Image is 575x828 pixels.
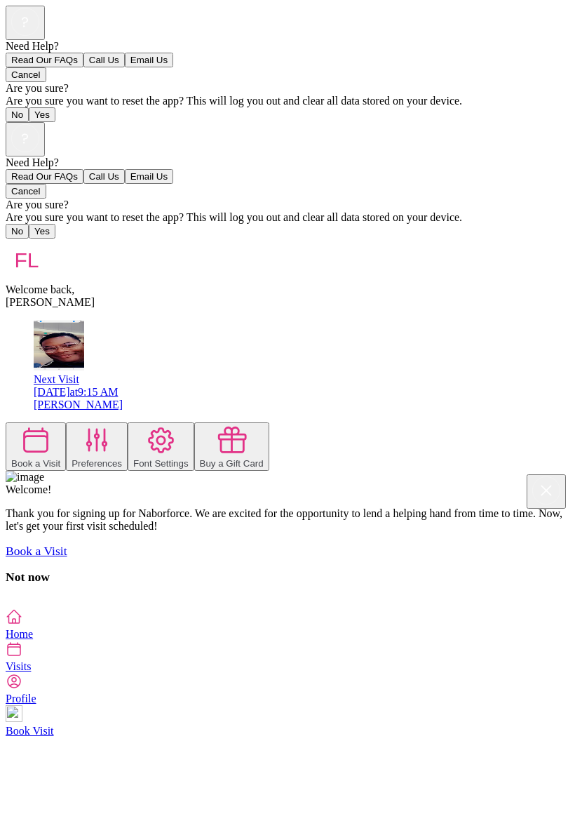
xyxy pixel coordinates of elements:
button: Cancel [6,67,46,82]
button: Yes [29,224,55,239]
a: Book Visit [6,705,569,737]
span: Visits [6,660,31,672]
a: Home [6,608,569,640]
div: Next Visit [34,373,569,386]
div: Are you sure you want to reset the app? This will log you out and clear all data stored on your d... [6,95,569,107]
a: Book a Visit [6,544,67,558]
div: Preferences [72,458,122,469]
button: Read Our FAQs [6,53,83,67]
div: Need Help? [6,156,569,169]
img: avatar [6,239,48,281]
button: Email Us [125,53,173,67]
a: Visits [6,641,569,672]
div: Are you sure? [6,82,569,95]
div: Font Settings [133,458,189,469]
button: No [6,107,29,122]
img: image [6,471,44,483]
button: Font Settings [128,422,194,471]
div: Buy a Gift Card [200,458,264,469]
button: Call Us [83,169,125,184]
a: avatar [34,361,84,373]
div: Are you sure you want to reset the app? This will log you out and clear all data stored on your d... [6,211,569,224]
a: avatarNext Visit[DATE]at9:15 AM[PERSON_NAME] [34,361,569,411]
button: Email Us [125,169,173,184]
button: Book a Visit [6,422,66,471]
a: Profile [6,673,569,705]
div: Welcome! [6,483,569,496]
button: No [6,224,29,239]
div: Are you sure? [6,199,569,211]
button: Yes [29,107,55,122]
img: avatar [34,320,84,370]
div: [DATE] at 9:15 AM [34,386,569,399]
p: Thank you for signing up for Naborforce. We are excited for the opportunity to lend a helping han... [6,507,569,533]
div: Welcome back, [6,283,569,296]
span: Profile [6,693,36,705]
span: Home [6,628,33,640]
div: Need Help? [6,40,569,53]
a: Not now [6,570,50,584]
button: Buy a Gift Card [194,422,269,471]
button: Read Our FAQs [6,169,83,184]
button: Cancel [6,184,46,199]
div: [PERSON_NAME] [6,296,569,309]
div: [PERSON_NAME] [34,399,569,411]
button: Preferences [66,422,128,471]
span: Book Visit [6,725,54,737]
button: Call Us [83,53,125,67]
div: Book a Visit [11,458,60,469]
